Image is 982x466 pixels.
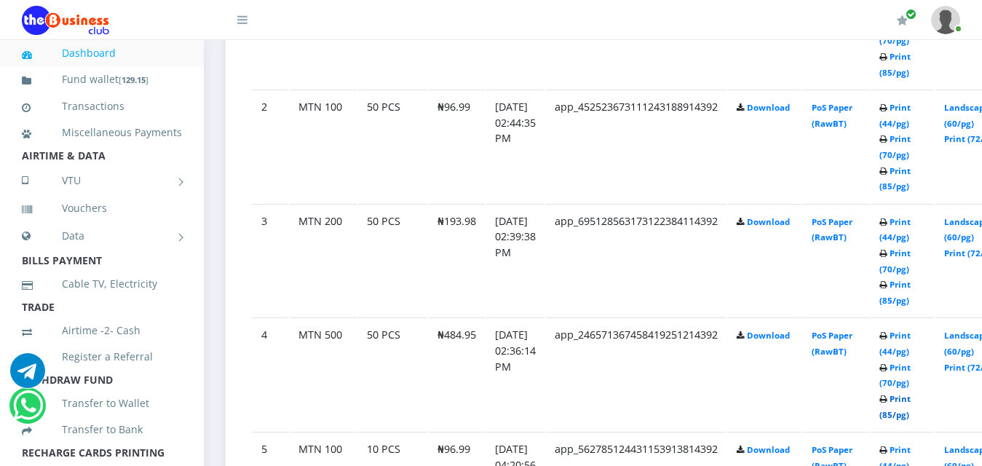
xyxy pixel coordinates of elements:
[747,102,790,113] a: Download
[22,191,182,225] a: Vouchers
[429,90,485,202] td: ₦96.99
[931,6,960,34] img: User
[290,204,357,317] td: MTN 200
[879,165,911,192] a: Print (85/pg)
[22,36,182,70] a: Dashboard
[879,279,911,306] a: Print (85/pg)
[13,399,43,423] a: Chat for support
[22,162,182,199] a: VTU
[22,314,182,347] a: Airtime -2- Cash
[22,218,182,254] a: Data
[879,102,911,129] a: Print (44/pg)
[546,204,726,317] td: app_695128563173122384114392
[22,340,182,374] a: Register a Referral
[22,6,109,35] img: Logo
[897,15,908,26] i: Renew/Upgrade Subscription
[486,317,545,430] td: [DATE] 02:36:14 PM
[812,216,852,243] a: PoS Paper (RawBT)
[486,204,545,317] td: [DATE] 02:39:38 PM
[358,317,427,430] td: 50 PCS
[429,317,485,430] td: ₦484.95
[290,90,357,202] td: MTN 100
[22,413,182,446] a: Transfer to Bank
[879,133,911,160] a: Print (70/pg)
[119,74,149,85] small: [ ]
[812,102,852,129] a: PoS Paper (RawBT)
[879,51,911,78] a: Print (85/pg)
[253,204,288,317] td: 3
[122,74,146,85] b: 129.15
[747,444,790,455] a: Download
[812,330,852,357] a: PoS Paper (RawBT)
[10,364,45,388] a: Chat for support
[879,393,911,420] a: Print (85/pg)
[879,330,911,357] a: Print (44/pg)
[747,330,790,341] a: Download
[879,248,911,275] a: Print (70/pg)
[429,204,485,317] td: ₦193.98
[546,317,726,430] td: app_246571367458419251214392
[358,204,427,317] td: 50 PCS
[747,216,790,227] a: Download
[546,90,726,202] td: app_452523673111243188914392
[253,90,288,202] td: 2
[253,317,288,430] td: 4
[906,9,916,20] span: Renew/Upgrade Subscription
[22,267,182,301] a: Cable TV, Electricity
[486,90,545,202] td: [DATE] 02:44:35 PM
[358,90,427,202] td: 50 PCS
[22,90,182,123] a: Transactions
[879,216,911,243] a: Print (44/pg)
[22,387,182,420] a: Transfer to Wallet
[22,63,182,97] a: Fund wallet[129.15]
[22,116,182,149] a: Miscellaneous Payments
[879,362,911,389] a: Print (70/pg)
[290,317,357,430] td: MTN 500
